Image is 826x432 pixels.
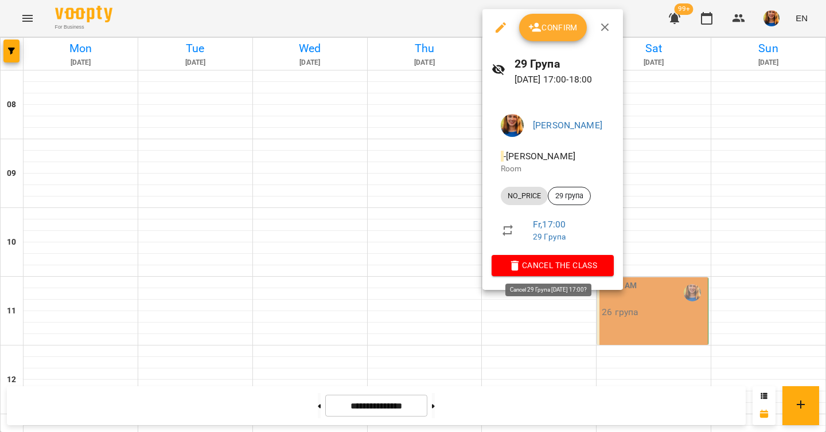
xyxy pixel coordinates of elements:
[501,163,605,175] p: Room
[548,187,591,205] div: 29 група
[548,191,590,201] span: 29 група
[501,114,524,137] img: 0c2b26133b8a38b5e2c6b0c6c994da61.JPG
[533,120,602,131] a: [PERSON_NAME]
[501,151,578,162] span: - [PERSON_NAME]
[528,21,578,34] span: Confirm
[515,55,614,73] h6: 29 Група
[501,258,605,272] span: Cancel the class
[501,191,548,201] span: NO_PRICE
[515,73,614,87] p: [DATE] 17:00 - 18:00
[533,232,566,241] a: 29 Група
[519,14,587,41] button: Confirm
[492,255,614,276] button: Cancel the class
[533,219,566,230] a: Fr , 17:00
